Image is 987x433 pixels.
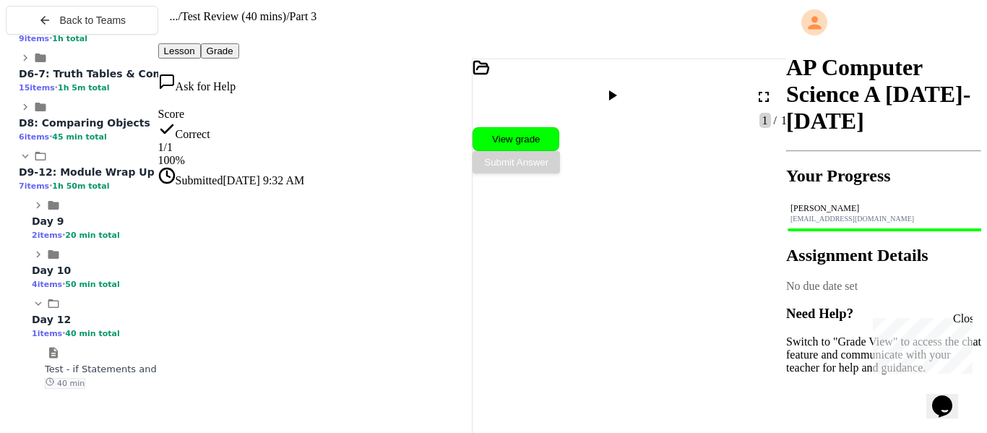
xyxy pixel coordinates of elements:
button: Lesson [158,43,201,59]
h2: Your Progress [786,166,981,186]
span: 2 items [32,231,62,240]
span: 1 [778,114,787,127]
h1: AP Computer Science A [DATE]-[DATE] [786,54,981,134]
span: 45 min total [52,132,106,142]
span: 9 items [19,34,49,43]
span: / [774,114,777,127]
iframe: chat widget [867,312,973,374]
span: Day 12 [32,314,71,325]
div: 100 % [158,154,473,167]
span: • [49,181,52,191]
span: 50 min total [65,280,119,289]
span: Back to Teams [60,14,126,26]
span: 40 min total [65,329,119,338]
span: Day 9 [32,215,64,227]
div: Score [158,108,473,121]
span: Submitted [DATE] 9:32 AM [176,174,305,187]
span: 7 items [19,181,49,191]
span: • [55,82,58,93]
span: D6-7: Truth Tables & Combinatorics, DeMorgan's Law [19,68,322,80]
span: 1h 50m total [52,181,109,191]
button: View grade [473,127,559,151]
span: Ask for Help [176,80,236,93]
div: [PERSON_NAME] [790,203,977,214]
span: 1 [158,141,164,153]
iframe: chat widget [926,375,973,419]
div: [EMAIL_ADDRESS][DOMAIN_NAME] [790,215,977,223]
span: • [62,230,65,240]
span: • [49,33,52,43]
span: ... [170,10,178,22]
span: 20 min total [65,231,119,240]
span: 15 items [19,83,55,93]
span: / 1 [164,141,173,153]
span: 6 items [19,132,49,142]
span: 1 items [32,329,62,338]
span: D8: Comparing Objects [19,117,150,129]
span: Test Review (40 mins) [181,10,286,22]
span: 1 [759,113,771,128]
button: Submit Answer [473,151,560,173]
span: D9-12: Module Wrap Up [19,166,155,178]
div: My Account [786,6,981,39]
span: / [178,10,181,22]
span: 4 items [32,280,62,289]
span: Part 3 [290,10,317,22]
span: 40 min [45,378,85,389]
span: 1h total [52,34,87,43]
span: • [49,132,52,142]
p: Switch to "Grade View" to access the chat feature and communicate with your teacher for help and ... [786,335,981,374]
span: • [62,328,65,338]
div: Chat with us now!Close [6,6,100,92]
span: Correct [176,128,210,140]
span: Day 10 [32,265,71,276]
span: 1h 5m total [58,83,110,93]
button: Grade [201,43,239,59]
span: • [62,279,65,289]
span: Submit Answer [484,157,548,168]
div: No due date set [786,280,981,293]
button: Back to Teams [6,6,158,35]
span: Test - if Statements and Control Flow [45,364,218,374]
span: / [286,10,289,22]
h3: Need Help? [786,306,981,322]
h2: Assignment Details [786,246,981,265]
